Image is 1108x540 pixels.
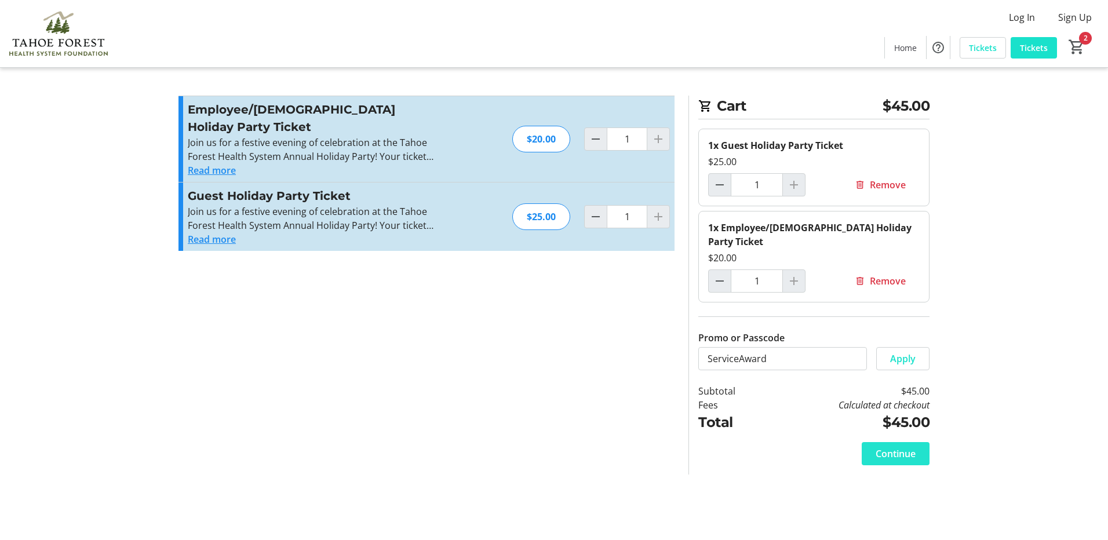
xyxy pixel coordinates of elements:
button: Continue [862,442,930,465]
span: Home [894,42,917,54]
input: Guest Holiday Party Ticket Quantity [607,205,647,228]
h2: Cart [698,96,930,119]
h3: Employee/[DEMOGRAPHIC_DATA] Holiday Party Ticket [188,101,441,136]
div: $25.00 [708,155,920,169]
span: Sign Up [1058,10,1092,24]
button: Sign Up [1049,8,1101,27]
img: Tahoe Forest Health System Foundation's Logo [7,5,110,63]
button: Decrement by one [709,174,731,196]
td: Fees [698,398,766,412]
input: Enter promo or passcode [698,347,867,370]
h3: Guest Holiday Party Ticket [188,187,441,205]
span: $45.00 [883,96,930,116]
p: Join us for a festive evening of celebration at the Tahoe Forest Health System Annual Holiday Par... [188,136,441,163]
td: $45.00 [766,412,930,433]
span: Tickets [969,42,997,54]
button: Remove [841,173,920,196]
div: $20.00 [708,251,920,265]
td: Calculated at checkout [766,398,930,412]
a: Home [885,37,926,59]
input: Guest Holiday Party Ticket Quantity [731,173,783,196]
button: Log In [1000,8,1044,27]
button: Apply [876,347,930,370]
span: Remove [870,274,906,288]
button: Decrement by one [585,206,607,228]
button: Read more [188,163,236,177]
td: Subtotal [698,384,766,398]
span: Apply [890,352,916,366]
div: 1x Employee/[DEMOGRAPHIC_DATA] Holiday Party Ticket [708,221,920,249]
div: $20.00 [512,126,570,152]
span: Continue [876,447,916,461]
button: Decrement by one [585,128,607,150]
td: $45.00 [766,384,930,398]
button: Cart [1066,37,1087,57]
a: Tickets [1011,37,1057,59]
span: Tickets [1020,42,1048,54]
button: Remove [841,269,920,293]
input: Employee/Volunteer Holiday Party Ticket Quantity [731,269,783,293]
button: Decrement by one [709,270,731,292]
input: Employee/Volunteer Holiday Party Ticket Quantity [607,127,647,151]
button: Help [927,36,950,59]
p: Join us for a festive evening of celebration at the Tahoe Forest Health System Annual Holiday Par... [188,205,441,232]
div: 1x Guest Holiday Party Ticket [708,138,920,152]
div: $25.00 [512,203,570,230]
a: Tickets [960,37,1006,59]
label: Promo or Passcode [698,331,785,345]
button: Read more [188,232,236,246]
span: Remove [870,178,906,192]
span: Log In [1009,10,1035,24]
td: Total [698,412,766,433]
